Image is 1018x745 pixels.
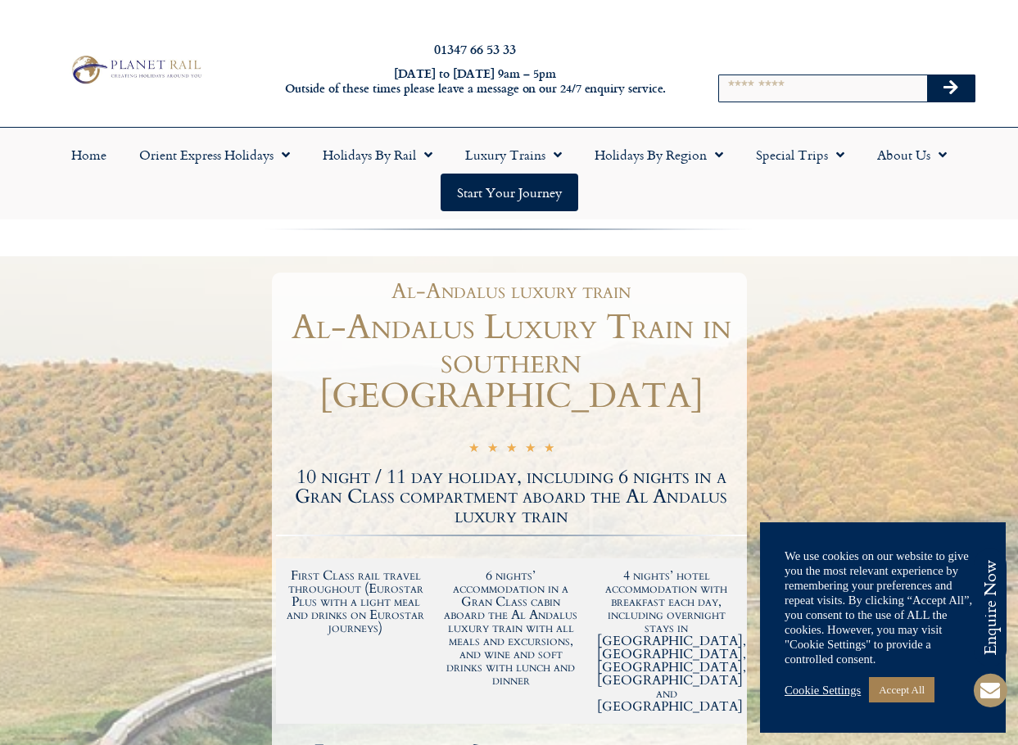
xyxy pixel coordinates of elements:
[740,136,861,174] a: Special Trips
[287,569,426,634] h2: First Class rail travel throughout (Eurostar Plus with a light meal and drinks on Eurostar journeys)
[66,52,205,86] img: Planet Rail Train Holidays Logo
[441,569,581,687] h2: 6 nights’ accommodation in a Gran Class cabin aboard the Al Andalus luxury train with all meals a...
[506,442,517,458] i: ☆
[434,39,516,58] a: 01347 66 53 33
[284,281,739,302] h1: Al-Andalus luxury train
[785,549,981,666] div: We use cookies on our website to give you the most relevant experience by remembering your prefer...
[276,467,747,526] h2: 10 night / 11 day holiday, including 6 nights in a Gran Class compartment aboard the Al Andalus l...
[869,677,934,702] a: Accept All
[123,136,306,174] a: Orient Express Holidays
[861,136,963,174] a: About Us
[276,310,747,413] h1: Al-Andalus Luxury Train in southern [GEOGRAPHIC_DATA]
[525,442,536,458] i: ☆
[468,440,554,458] div: 5/5
[449,136,578,174] a: Luxury Trains
[785,683,861,698] a: Cookie Settings
[468,442,479,458] i: ☆
[544,442,554,458] i: ☆
[597,569,736,713] h2: 4 nights’ hotel accommodation with breakfast each day, including overnight stays in [GEOGRAPHIC_D...
[8,136,1010,211] nav: Menu
[306,136,449,174] a: Holidays by Rail
[441,174,578,211] a: Start your Journey
[487,442,498,458] i: ☆
[578,136,740,174] a: Holidays by Region
[275,66,674,97] h6: [DATE] to [DATE] 9am – 5pm Outside of these times please leave a message on our 24/7 enquiry serv...
[55,136,123,174] a: Home
[927,75,975,102] button: Search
